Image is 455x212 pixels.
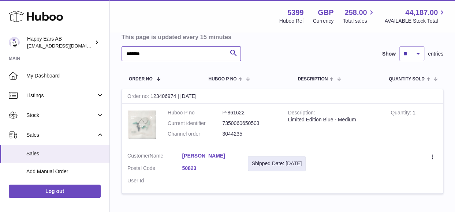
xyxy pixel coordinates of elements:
div: Shipped Date: [DATE] [252,160,302,167]
div: 123406974 | [DATE] [122,89,443,104]
div: Limited Edition Blue - Medium [288,116,380,123]
dt: User Id [127,177,182,184]
span: My Dashboard [26,72,104,79]
a: Log out [9,185,101,198]
dd: 3044235 [222,130,277,137]
span: Description [298,77,328,82]
span: AVAILABLE Stock Total [384,18,446,24]
strong: Quantity [391,110,413,117]
span: 44,187.00 [405,8,438,18]
span: Stock [26,112,96,119]
span: Customer [127,153,150,159]
div: Currency [313,18,334,24]
h3: This page is updated every 15 minutes [122,33,441,41]
dd: P-861622 [222,109,277,116]
td: 1 [385,104,443,147]
span: 258.00 [344,8,367,18]
span: Huboo P no [208,77,236,82]
dd: 7350060650503 [222,120,277,127]
span: Total sales [343,18,375,24]
strong: 5399 [287,8,304,18]
img: 53991712580499.png [127,109,157,140]
strong: GBP [318,8,333,18]
dt: Postal Code [127,165,182,174]
div: Happy Ears AB [27,35,93,49]
a: 50823 [182,165,236,172]
span: [EMAIL_ADDRESS][DOMAIN_NAME] [27,43,108,49]
div: Huboo Ref [279,18,304,24]
span: Sales [26,150,104,157]
span: Quantity Sold [389,77,425,82]
strong: Order no [127,93,150,101]
span: Sales [26,132,96,139]
a: [PERSON_NAME] [182,152,236,159]
span: entries [428,50,443,57]
span: Listings [26,92,96,99]
dt: Channel order [168,130,222,137]
dt: Huboo P no [168,109,222,116]
span: Order No [129,77,153,82]
span: Add Manual Order [26,168,104,175]
strong: Description [288,110,315,117]
a: 258.00 Total sales [343,8,375,24]
label: Show [382,50,396,57]
dt: Current identifier [168,120,222,127]
img: 3pl@happyearsearplugs.com [9,37,20,48]
dt: Name [127,152,182,161]
a: 44,187.00 AVAILABLE Stock Total [384,8,446,24]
